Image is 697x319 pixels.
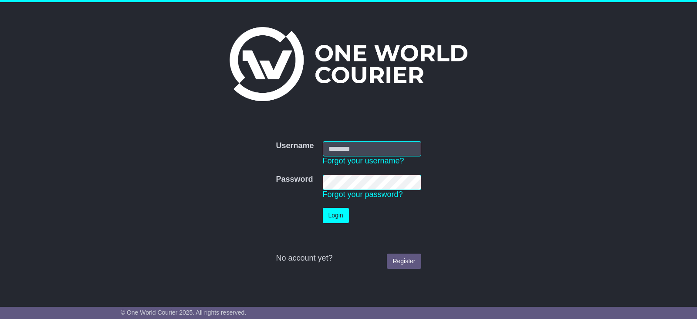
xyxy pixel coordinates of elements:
[276,141,314,151] label: Username
[323,156,404,165] a: Forgot your username?
[121,309,247,316] span: © One World Courier 2025. All rights reserved.
[230,27,467,101] img: One World
[387,254,421,269] a: Register
[323,208,349,223] button: Login
[323,190,403,199] a: Forgot your password?
[276,175,313,184] label: Password
[276,254,421,263] div: No account yet?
